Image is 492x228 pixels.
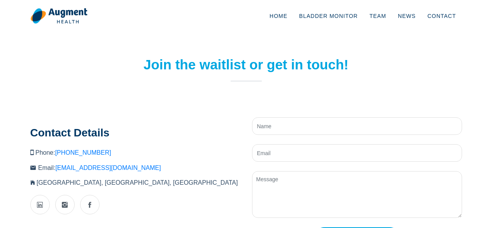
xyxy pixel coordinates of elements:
span: Phone: [35,149,111,156]
a: Team [364,3,392,29]
a: [PHONE_NUMBER] [55,149,111,156]
img: logo [30,8,88,24]
a: Bladder Monitor [293,3,364,29]
a: [EMAIL_ADDRESS][DOMAIN_NAME] [55,164,161,171]
span: Email: [38,164,161,171]
a: News [392,3,422,29]
span: [GEOGRAPHIC_DATA], [GEOGRAPHIC_DATA], [GEOGRAPHIC_DATA] [37,179,238,186]
h3: Contact Details [30,126,240,140]
input: Email [252,144,462,162]
a: Contact [422,3,462,29]
input: Name [252,117,462,135]
a: Home [264,3,293,29]
h2: Join the waitlist or get in touch! [141,57,351,73]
